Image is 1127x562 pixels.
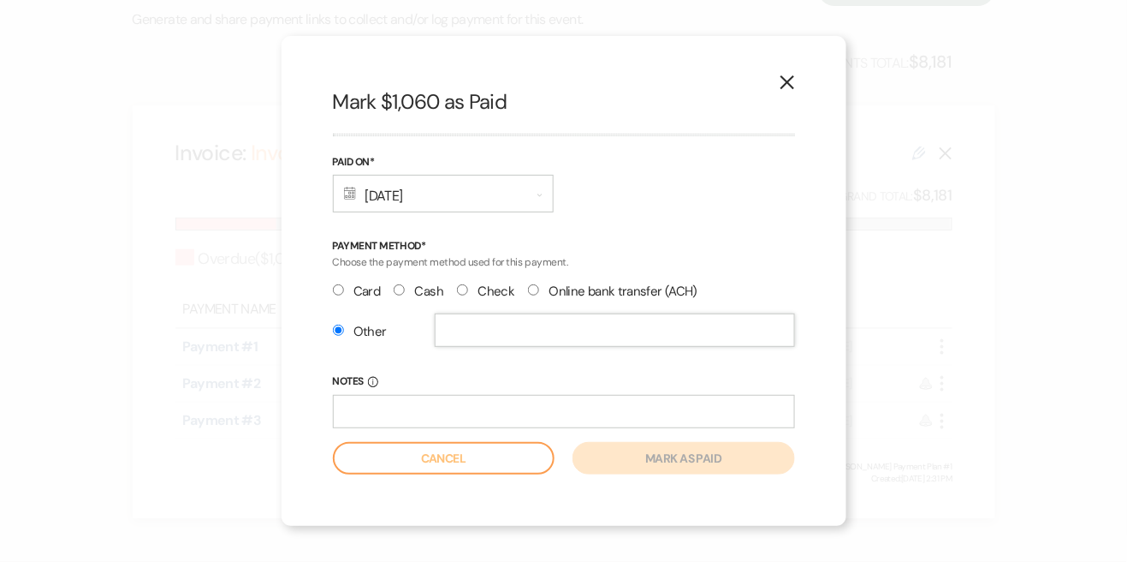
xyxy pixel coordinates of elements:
[333,373,795,392] label: Notes
[333,284,344,296] input: Card
[528,280,697,303] label: Online bank transfer (ACH)
[333,238,795,254] p: Payment Method*
[394,284,405,296] input: Cash
[333,87,795,117] h2: Mark $1,060 as Paid
[333,255,568,269] span: Choose the payment method used for this payment.
[333,320,387,344] label: Other
[457,284,468,296] input: Check
[333,442,555,475] button: Cancel
[572,442,794,475] button: Mark as paid
[394,280,443,303] label: Cash
[528,284,539,296] input: Online bank transfer (ACH)
[333,325,344,336] input: Other
[333,153,554,172] label: Paid On*
[457,280,514,303] label: Check
[333,280,381,303] label: Card
[333,175,554,212] div: [DATE]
